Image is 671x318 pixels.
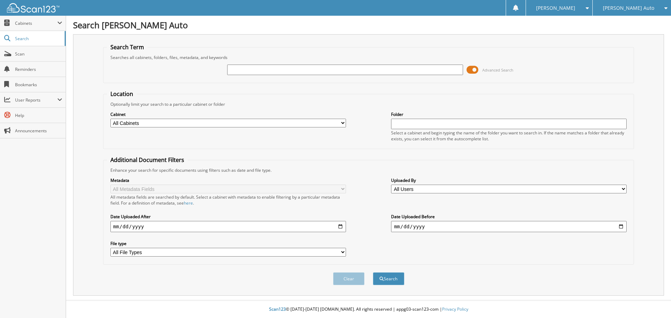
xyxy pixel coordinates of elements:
span: Help [15,112,62,118]
legend: Additional Document Filters [107,156,188,164]
label: Date Uploaded Before [391,214,627,220]
label: Uploaded By [391,177,627,183]
div: © [DATE]-[DATE] [DOMAIN_NAME]. All rights reserved | appg03-scan123-com | [66,301,671,318]
h1: Search [PERSON_NAME] Auto [73,19,664,31]
a: Privacy Policy [442,306,468,312]
span: Cabinets [15,20,57,26]
label: Folder [391,111,627,117]
div: Enhance your search for specific documents using filters such as date and file type. [107,167,630,173]
span: Announcements [15,128,62,134]
label: Metadata [110,177,346,183]
iframe: Chat Widget [636,284,671,318]
div: Optionally limit your search to a particular cabinet or folder [107,101,630,107]
button: Clear [333,272,365,285]
label: Date Uploaded After [110,214,346,220]
a: here [184,200,193,206]
span: Search [15,36,61,42]
div: All metadata fields are searched by default. Select a cabinet with metadata to enable filtering b... [110,194,346,206]
span: User Reports [15,97,57,103]
span: Advanced Search [482,67,513,73]
legend: Search Term [107,43,147,51]
span: [PERSON_NAME] Auto [603,6,654,10]
button: Search [373,272,404,285]
input: end [391,221,627,232]
div: Select a cabinet and begin typing the name of the folder you want to search in. If the name match... [391,130,627,142]
legend: Location [107,90,137,98]
span: Scan [15,51,62,57]
span: Scan123 [269,306,286,312]
input: start [110,221,346,232]
label: File type [110,241,346,246]
span: Bookmarks [15,82,62,88]
span: [PERSON_NAME] [536,6,575,10]
span: Reminders [15,66,62,72]
img: scan123-logo-white.svg [7,3,59,13]
label: Cabinet [110,111,346,117]
div: Searches all cabinets, folders, files, metadata, and keywords [107,54,630,60]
